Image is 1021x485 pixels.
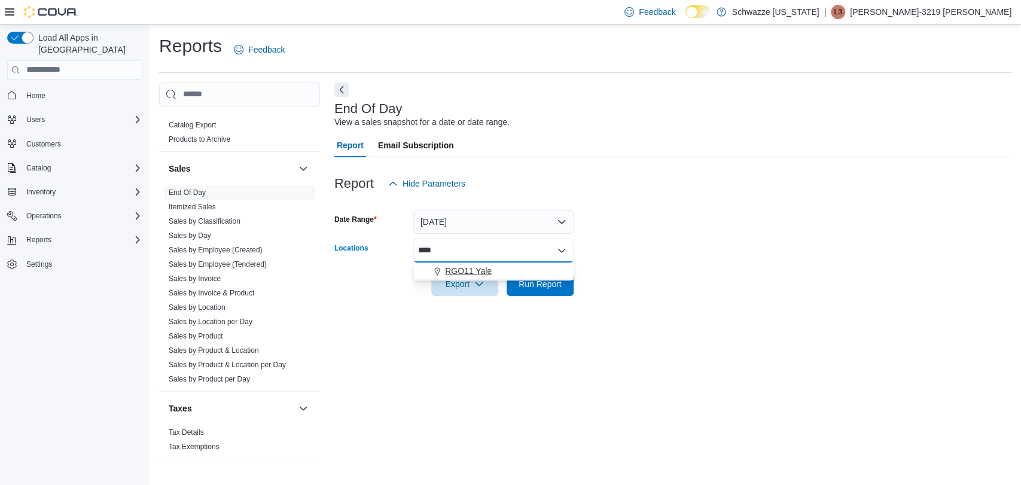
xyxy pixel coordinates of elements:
[169,120,216,130] span: Catalog Export
[169,163,294,175] button: Sales
[445,265,492,277] span: RGO11 Yale
[169,231,211,240] span: Sales by Day
[2,111,147,128] button: Users
[169,428,204,437] a: Tax Details
[159,34,222,58] h1: Reports
[169,402,192,414] h3: Taxes
[159,185,320,391] div: Sales
[22,136,142,151] span: Customers
[337,133,364,157] span: Report
[169,346,259,355] a: Sales by Product & Location
[296,401,310,416] button: Taxes
[2,87,147,104] button: Home
[413,263,574,280] div: Choose from the following options
[2,160,147,176] button: Catalog
[169,317,252,327] span: Sales by Location per Day
[2,208,147,224] button: Operations
[169,443,220,451] a: Tax Exemptions
[169,245,263,255] span: Sales by Employee (Created)
[334,116,510,129] div: View a sales snapshot for a date or date range.
[413,210,574,234] button: [DATE]
[438,272,491,296] span: Export
[824,5,826,19] p: |
[26,187,56,197] span: Inventory
[22,209,142,223] span: Operations
[169,135,230,144] a: Products to Archive
[431,272,498,296] button: Export
[22,233,142,247] span: Reports
[22,233,56,247] button: Reports
[169,121,216,129] a: Catalog Export
[169,274,221,283] a: Sales by Invoice
[296,161,310,176] button: Sales
[169,288,254,298] span: Sales by Invoice & Product
[22,161,56,175] button: Catalog
[169,332,223,340] a: Sales by Product
[732,5,819,19] p: Schwazze [US_STATE]
[26,260,52,269] span: Settings
[26,235,51,245] span: Reports
[22,112,50,127] button: Users
[2,184,147,200] button: Inventory
[2,231,147,248] button: Reports
[2,135,147,152] button: Customers
[22,185,142,199] span: Inventory
[169,274,221,283] span: Sales by Invoice
[169,375,250,383] a: Sales by Product per Day
[169,361,286,369] a: Sales by Product & Location per Day
[834,5,842,19] span: L3
[403,178,465,190] span: Hide Parameters
[519,278,562,290] span: Run Report
[22,161,142,175] span: Catalog
[169,246,263,254] a: Sales by Employee (Created)
[26,139,61,149] span: Customers
[26,211,62,221] span: Operations
[169,260,267,269] a: Sales by Employee (Tendered)
[7,82,142,304] nav: Complex example
[378,133,454,157] span: Email Subscription
[2,255,147,273] button: Settings
[169,303,225,312] span: Sales by Location
[169,331,223,341] span: Sales by Product
[33,32,142,56] span: Load All Apps in [GEOGRAPHIC_DATA]
[159,425,320,459] div: Taxes
[22,88,142,103] span: Home
[507,272,574,296] button: Run Report
[296,94,310,108] button: Products
[169,318,252,326] a: Sales by Location per Day
[169,231,211,240] a: Sales by Day
[685,5,711,18] input: Dark Mode
[334,176,374,191] h3: Report
[22,89,50,103] a: Home
[26,115,45,124] span: Users
[248,44,285,56] span: Feedback
[26,91,45,100] span: Home
[26,163,51,173] span: Catalog
[383,172,470,196] button: Hide Parameters
[413,263,574,280] button: RGO11 Yale
[639,6,675,18] span: Feedback
[169,360,286,370] span: Sales by Product & Location per Day
[334,243,368,253] label: Locations
[24,6,78,18] img: Cova
[22,185,60,199] button: Inventory
[169,289,254,297] a: Sales by Invoice & Product
[169,217,240,225] a: Sales by Classification
[229,38,289,62] a: Feedback
[159,118,320,151] div: Products
[334,83,349,97] button: Next
[831,5,845,19] div: Logan-3219 Rossell
[169,202,216,212] span: Itemized Sales
[334,102,403,116] h3: End Of Day
[22,112,142,127] span: Users
[334,215,377,224] label: Date Range
[22,257,142,272] span: Settings
[169,188,206,197] a: End Of Day
[169,442,220,452] span: Tax Exemptions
